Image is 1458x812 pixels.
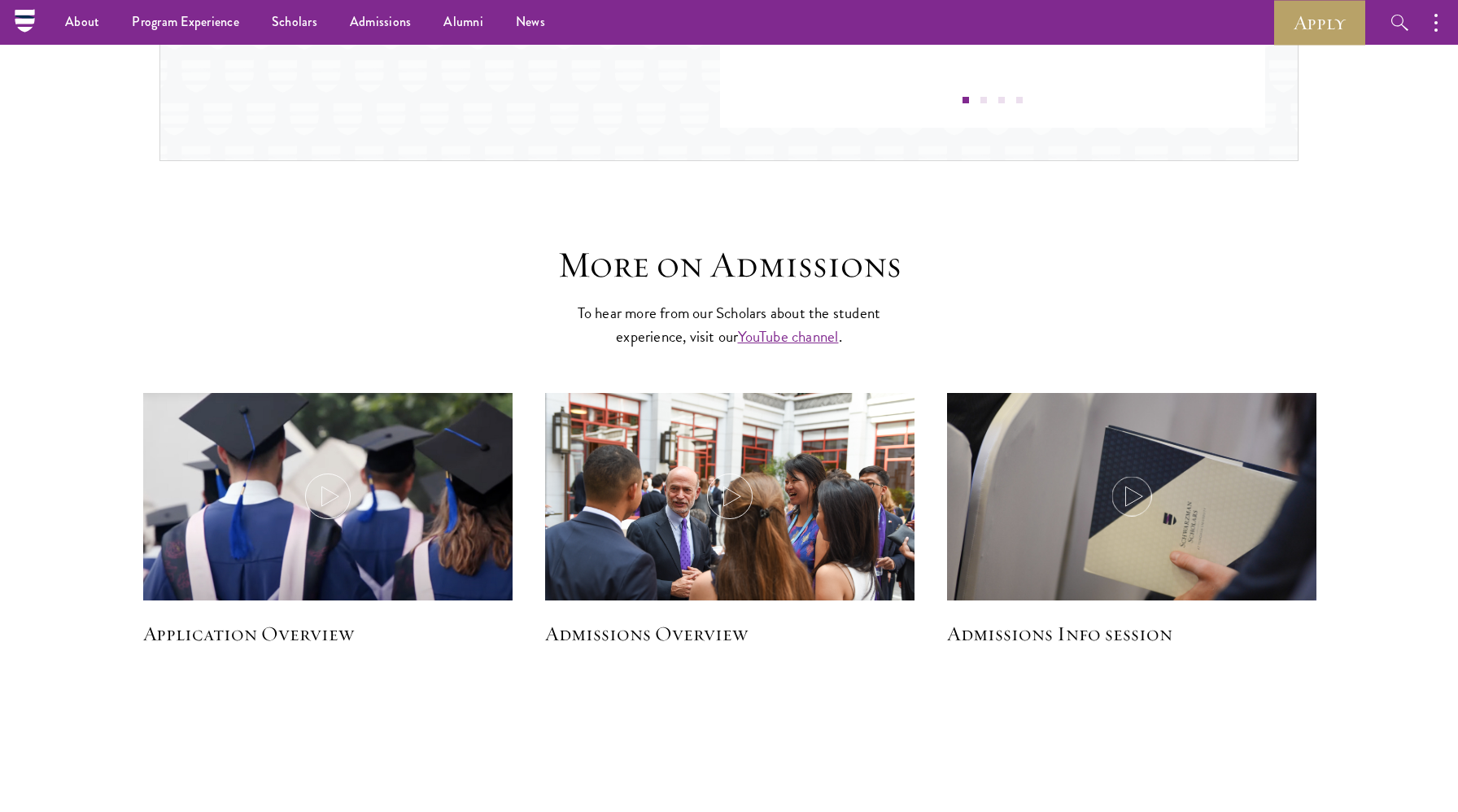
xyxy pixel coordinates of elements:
h5: Admissions Overview [545,620,915,648]
a: YouTube channel [738,325,839,348]
p: To hear more from our Scholars about the student experience, visit our . [570,301,888,348]
button: Administrator-speaking-to-group-of-students-outside-in-courtyard [545,393,915,600]
h5: Admissions Info session [947,620,1316,648]
h3: More on Admissions [477,242,981,288]
img: Administrator-speaking-to-group-of-students-outside-in-courtyard [545,393,915,640]
h5: Application Overview [143,620,513,648]
button: student holding Schwarzman Scholar documents [947,393,1316,600]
